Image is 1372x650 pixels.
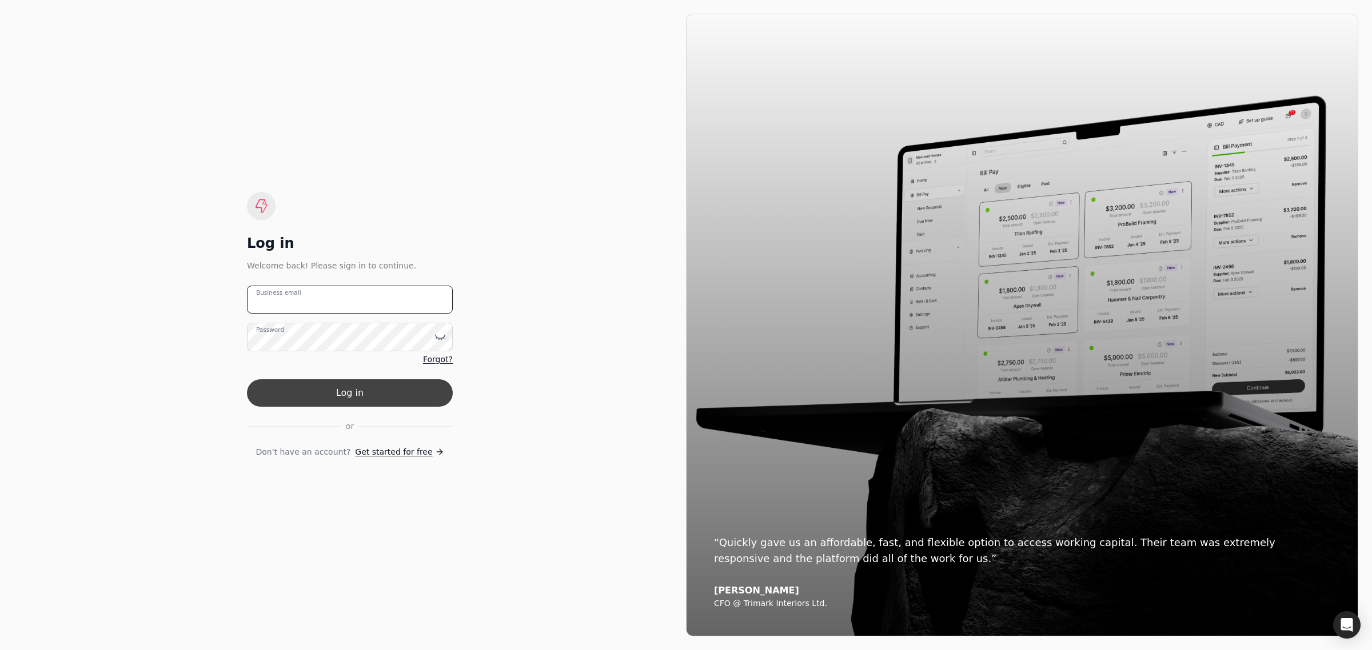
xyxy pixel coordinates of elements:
[714,535,1330,567] div: “Quickly gave us an affordable, fast, and flexible option to access working capital. Their team w...
[714,599,1330,609] div: CFO @ Trimark Interiors Ltd.
[247,379,453,407] button: Log in
[423,354,453,366] a: Forgot?
[247,259,453,272] div: Welcome back! Please sign in to continue.
[256,446,350,458] span: Don't have an account?
[1333,611,1361,639] div: Open Intercom Messenger
[714,585,1330,596] div: [PERSON_NAME]
[256,326,284,335] label: Password
[256,288,301,298] label: Business email
[355,446,444,458] a: Get started for free
[355,446,432,458] span: Get started for free
[346,420,354,432] span: or
[247,234,453,252] div: Log in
